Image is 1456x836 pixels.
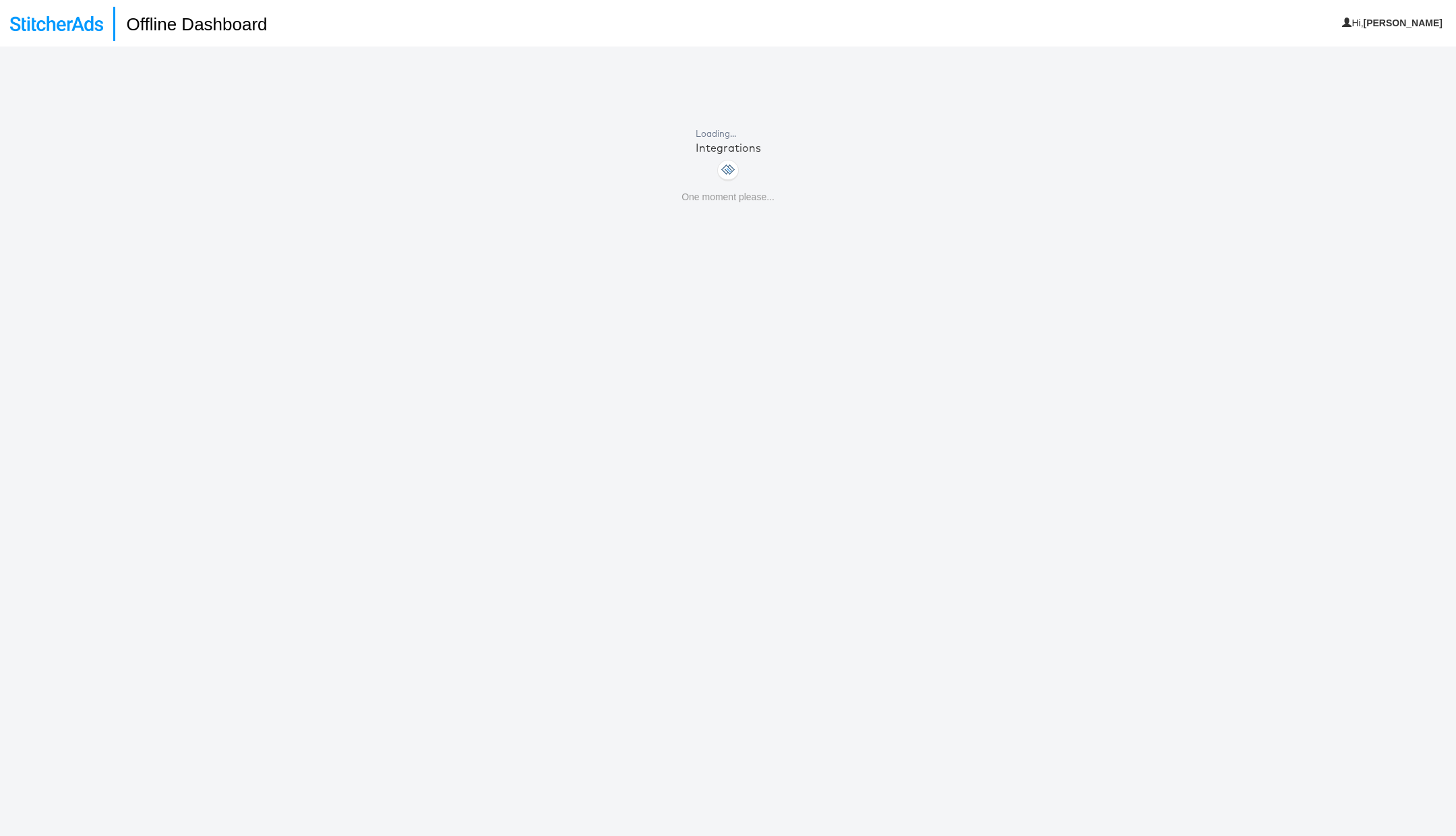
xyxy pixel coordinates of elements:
b: [PERSON_NAME] [1364,18,1443,28]
img: StitcherAds [10,16,103,31]
div: Loading... [696,127,761,140]
p: One moment please... [681,191,775,204]
div: Integrations [696,140,761,156]
h1: Offline Dashboard [113,7,267,41]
